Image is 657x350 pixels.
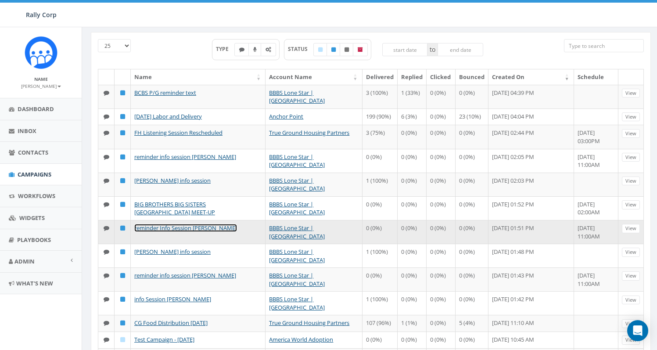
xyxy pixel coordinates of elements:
td: [DATE] 02:00AM [574,196,618,220]
i: Text SMS [104,178,109,184]
i: Text SMS [104,90,109,96]
a: View [622,177,640,186]
td: 0 (0%) [398,267,427,291]
input: start date [382,43,428,56]
td: 0 (0%) [427,267,456,291]
a: reminder info session [PERSON_NAME] [134,271,236,279]
td: [DATE] 04:04 PM [488,108,574,125]
label: Ringless Voice Mail [248,43,262,56]
th: Created On: activate to sort column ascending [488,69,574,85]
a: BBBS Lone Star | [GEOGRAPHIC_DATA] [269,271,325,288]
i: Text SMS [104,130,109,136]
td: [DATE] 10:45 AM [488,332,574,348]
i: Published [120,202,125,207]
td: 0 (0%) [427,85,456,108]
img: Icon_1.png [25,36,57,69]
a: Anchor Point [269,112,303,120]
td: 0 (0%) [363,267,398,291]
span: Campaigns [18,170,51,178]
td: [DATE] 04:39 PM [488,85,574,108]
td: [DATE] 11:10 AM [488,315,574,332]
td: 1 (100%) [363,244,398,267]
a: BBBS Lone Star | [GEOGRAPHIC_DATA] [269,224,325,240]
i: Published [120,320,125,326]
i: Text SMS [104,320,109,326]
i: Published [120,114,125,119]
td: 1 (100%) [363,173,398,196]
td: 0 (0%) [398,125,427,148]
span: What's New [16,279,53,287]
td: 6 (3%) [398,108,427,125]
td: 0 (0%) [363,332,398,348]
a: BBBS Lone Star | [GEOGRAPHIC_DATA] [269,177,325,193]
td: 0 (0%) [398,196,427,220]
a: BBBS Lone Star | [GEOGRAPHIC_DATA] [269,153,325,169]
a: reminder info session [PERSON_NAME] [134,153,236,161]
a: CG Food Distribution [DATE] [134,319,208,327]
a: info Session [PERSON_NAME] [134,295,211,303]
a: BBBS Lone Star | [GEOGRAPHIC_DATA] [269,248,325,264]
i: Text SMS [104,337,109,343]
span: Workflows [18,192,55,200]
td: [DATE] 01:52 PM [488,196,574,220]
td: 0 (0%) [427,244,456,267]
i: Text SMS [104,202,109,207]
td: 0 (0%) [456,173,488,196]
td: 0 (0%) [456,267,488,291]
td: 0 (0%) [398,220,427,244]
a: View [622,319,640,328]
label: Published [327,43,341,56]
td: [DATE] 01:43 PM [488,267,574,291]
th: Schedule [574,69,618,85]
td: 1 (100%) [363,291,398,315]
label: Text SMS [234,43,249,56]
span: to [427,43,438,56]
i: Text SMS [104,273,109,278]
td: 5 (4%) [456,315,488,332]
a: View [622,296,640,305]
td: 0 (0%) [456,220,488,244]
td: 0 (0%) [427,196,456,220]
td: 0 (0%) [456,125,488,148]
a: True Ground Housing Partners [269,129,349,137]
th: Clicked [427,69,456,85]
td: 107 (96%) [363,315,398,332]
th: Bounced [456,69,488,85]
a: BIG BROTHERS BIG SISTERS [GEOGRAPHIC_DATA] MEET-UP [134,200,215,216]
i: Draft [120,337,125,343]
i: Published [120,90,125,96]
td: 0 (0%) [427,173,456,196]
td: 3 (100%) [363,85,398,108]
td: [DATE] 11:00AM [574,149,618,173]
i: Text SMS [104,154,109,160]
a: [PERSON_NAME] info session [134,177,211,184]
a: FH Listening Session Rescheduled [134,129,223,137]
td: [DATE] 03:00PM [574,125,618,148]
i: Published [120,273,125,278]
i: Draft [318,47,323,52]
th: Name: activate to sort column ascending [131,69,266,85]
i: Published [120,225,125,231]
a: BCBS P/G reminder text [134,89,196,97]
span: Dashboard [18,105,54,113]
td: 0 (0%) [456,149,488,173]
a: [DATE] Labor and Delivery [134,112,202,120]
td: 0 (0%) [427,315,456,332]
a: [PERSON_NAME] [21,82,61,90]
i: Text SMS [104,249,109,255]
td: [DATE] 11:00AM [574,220,618,244]
td: 0 (0%) [398,173,427,196]
td: [DATE] 01:42 PM [488,291,574,315]
a: True Ground Housing Partners [269,319,349,327]
i: Published [120,178,125,184]
a: View [622,89,640,98]
td: 0 (0%) [363,196,398,220]
span: STATUS [288,45,314,53]
a: View [622,224,640,233]
td: [DATE] 02:44 PM [488,125,574,148]
td: 0 (0%) [363,149,398,173]
td: [DATE] 02:05 PM [488,149,574,173]
a: BBBS Lone Star | [GEOGRAPHIC_DATA] [269,89,325,105]
span: TYPE [216,45,235,53]
i: Text SMS [104,296,109,302]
